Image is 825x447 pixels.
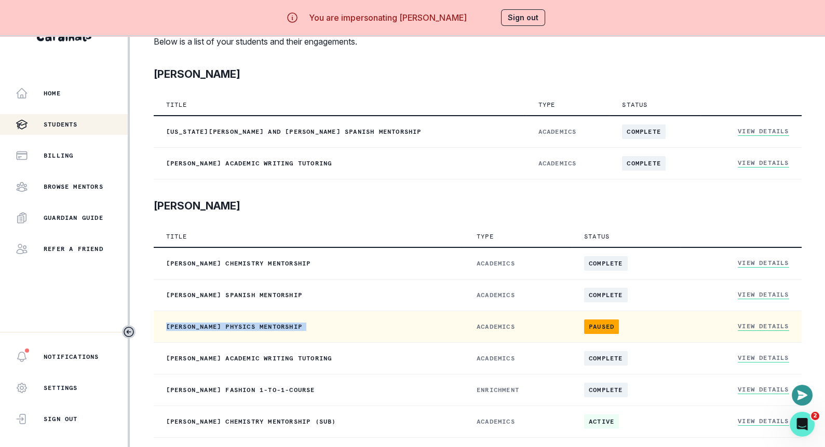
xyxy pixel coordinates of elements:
[477,386,559,394] p: ENRICHMENT
[538,101,556,109] p: Type
[538,128,598,136] p: ACADEMICS
[44,183,103,191] p: Browse Mentors
[44,245,103,253] p: Refer a friend
[154,66,240,82] p: [PERSON_NAME]
[166,128,513,136] p: [US_STATE][PERSON_NAME] and [PERSON_NAME] Spanish Mentorship
[790,412,815,437] iframe: Intercom live chat
[738,159,789,167] a: View Details
[477,259,559,268] p: ACADEMICS
[584,232,610,241] p: Status
[166,386,452,394] p: [PERSON_NAME] Fashion 1-to-1-course
[622,101,647,109] p: Status
[584,414,619,429] span: active
[622,124,666,139] span: complete
[477,232,494,241] p: Type
[738,127,789,136] a: View Details
[154,35,802,48] p: Below is a list of your students and their engagements.
[166,323,452,331] p: [PERSON_NAME] Physics Mentorship
[811,412,819,420] span: 2
[477,354,559,362] p: ACADEMICS
[584,288,628,302] span: complete
[44,353,99,361] p: Notifications
[501,9,545,26] button: Sign out
[44,214,103,222] p: Guardian Guide
[44,120,78,129] p: Students
[44,384,78,392] p: Settings
[477,323,559,331] p: ACADEMICS
[792,385,813,406] button: Open or close messaging widget
[44,151,73,160] p: Billing
[309,11,467,24] p: You are impersonating [PERSON_NAME]
[44,89,61,97] p: Home
[477,417,559,426] p: ACADEMICS
[738,290,789,299] a: View Details
[477,291,559,299] p: ACADEMICS
[584,351,628,366] span: complete
[584,319,619,334] span: paused
[44,415,78,423] p: Sign Out
[166,259,452,268] p: [PERSON_NAME] Chemistry Mentorship
[154,198,240,214] p: [PERSON_NAME]
[538,159,598,167] p: ACADEMICS
[166,417,452,426] p: [PERSON_NAME] Chemistry Mentorship (Sub)
[584,383,628,397] span: complete
[738,259,789,268] a: View Details
[584,256,628,271] span: complete
[738,354,789,362] a: View Details
[166,101,187,109] p: Title
[166,354,452,362] p: [PERSON_NAME] Academic Writing tutoring
[738,322,789,331] a: View Details
[622,156,666,171] span: complete
[738,417,789,426] a: View Details
[122,325,136,339] button: Toggle sidebar
[166,159,513,167] p: [PERSON_NAME] Academic Writing tutoring
[166,232,187,241] p: Title
[166,291,452,299] p: [PERSON_NAME] Spanish Mentorship
[738,385,789,394] a: View Details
